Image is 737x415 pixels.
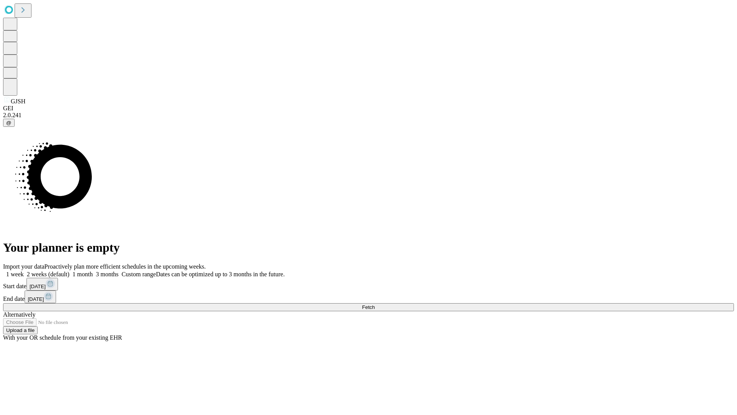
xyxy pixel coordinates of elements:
span: Custom range [122,271,156,277]
div: End date [3,290,734,303]
button: @ [3,119,15,127]
h1: Your planner is empty [3,241,734,255]
span: 2 weeks (default) [27,271,69,277]
span: Import your data [3,263,45,270]
span: @ [6,120,12,126]
span: [DATE] [30,284,46,289]
span: 1 week [6,271,24,277]
span: Fetch [362,304,375,310]
div: 2.0.241 [3,112,734,119]
span: With your OR schedule from your existing EHR [3,334,122,341]
button: [DATE] [25,290,56,303]
span: 3 months [96,271,119,277]
span: Proactively plan more efficient schedules in the upcoming weeks. [45,263,206,270]
button: Fetch [3,303,734,311]
span: 1 month [73,271,93,277]
span: Alternatively [3,311,35,318]
div: GEI [3,105,734,112]
button: [DATE] [26,278,58,290]
span: Dates can be optimized up to 3 months in the future. [156,271,284,277]
button: Upload a file [3,326,38,334]
div: Start date [3,278,734,290]
span: GJSH [11,98,25,105]
span: [DATE] [28,296,44,302]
